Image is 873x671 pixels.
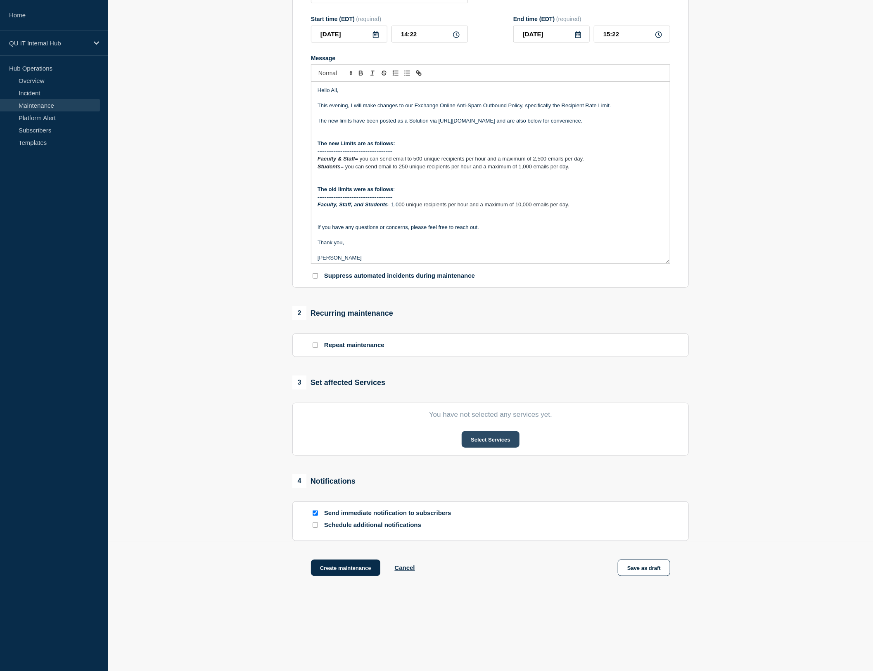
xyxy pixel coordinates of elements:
[594,26,670,43] input: HH:MM
[311,55,670,61] div: Message
[292,376,385,390] div: Set affected Services
[292,474,356,488] div: Notifications
[395,564,415,571] button: Cancel
[618,560,670,576] button: Save as draft
[341,163,569,170] span: = you can send email to 250 unique recipients per hour and a maximum of 1,000 emails per day.
[391,26,468,43] input: HH:MM
[513,16,670,22] div: End time (EDT)
[313,510,318,516] input: Send immediate notification to subscribers
[311,26,387,43] input: YYYY-MM-DD
[556,16,581,22] span: (required)
[390,68,401,78] button: Toggle ordered list
[399,201,569,208] span: 00 unique recipients per hour and a maximum of 10,000 emails per day.
[318,201,388,208] em: Faculty, Staff, and Students
[318,186,394,192] strong: The old limits were as follows
[324,521,456,529] p: Schedule additional notifications
[318,201,664,208] p: - 1,0
[318,163,341,170] em: Students
[9,40,88,47] p: QU IT Internal Hub
[462,431,519,448] button: Select Services
[356,16,382,22] span: (required)
[318,186,664,193] p: :
[292,474,306,488] span: 4
[378,68,390,78] button: Toggle strikethrough text
[313,273,318,279] input: Suppress automated incidents during maintenance
[324,272,475,280] p: Suppress automated incidents during maintenance
[318,194,664,201] p: ------------------------------------------
[311,16,468,22] div: Start time (EDT)
[318,224,664,231] p: If you have any questions or concerns, please feel free to reach out.
[313,343,318,348] input: Repeat maintenance
[318,87,664,94] p: Hello All,
[292,376,306,390] span: 3
[367,68,378,78] button: Toggle italic text
[292,306,306,320] span: 2
[311,560,380,576] button: Create maintenance
[413,68,425,78] button: Toggle link
[292,306,393,320] div: Recurring maintenance
[318,262,664,269] p: Director of Systems - Technology & Planning
[513,26,590,43] input: YYYY-MM-DD
[355,156,584,162] span: = you can send email to 500 unique recipients per hour and a maximum of 2,500 emails per day.
[324,509,456,517] p: Send immediate notification to subscribers
[401,68,413,78] button: Toggle bulleted list
[318,254,664,262] p: [PERSON_NAME]
[318,102,664,109] p: This evening, I will make changes to our Exchange Online Anti-Spam Outbound Policy, specifically ...
[311,411,670,419] p: You have not selected any services yet.
[318,140,395,146] strong: The new Limits are as follows:
[318,239,664,246] p: Thank you,
[315,68,355,78] span: Font size
[318,117,664,125] p: The new limits have been posted as a Solution via [URL][DOMAIN_NAME] and are also below for conve...
[311,82,670,263] div: Message
[324,341,384,349] p: Repeat maintenance
[313,522,318,528] input: Schedule additional notifications
[318,156,355,162] em: Faculty & Staff
[318,148,664,155] p: ------------------------------------------
[355,68,367,78] button: Toggle bold text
